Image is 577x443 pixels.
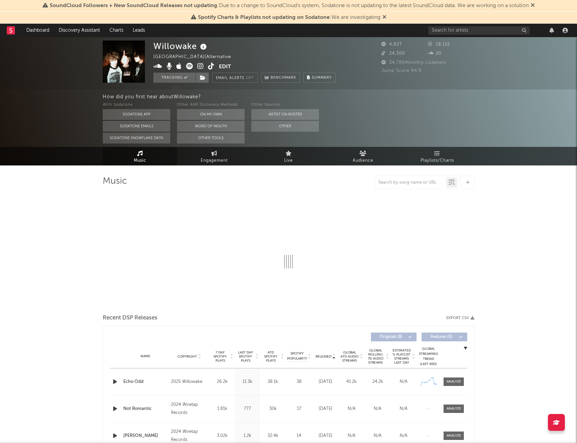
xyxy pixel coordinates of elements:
[153,73,196,83] button: Tracking
[50,3,529,8] span: : Due to a change to SoundCloud's system, Sodatone is not updating to the latest SoundCloud data....
[246,76,254,80] em: Off
[212,73,258,83] button: Email AlertsOff
[271,74,296,82] span: Benchmark
[326,147,400,165] a: Audience
[366,406,389,412] div: N/A
[236,433,258,439] div: 1.2k
[340,433,363,439] div: N/A
[219,63,231,71] button: Edit
[236,379,258,385] div: 11.3k
[366,433,389,439] div: N/A
[316,355,331,359] span: Released
[123,433,168,439] a: [PERSON_NAME]
[340,379,363,385] div: 41.2k
[103,133,170,144] button: Sodatone Snowflake Data
[22,24,54,37] a: Dashboard
[103,109,170,120] button: Sodatone App
[314,379,337,385] div: [DATE]
[287,406,311,412] div: 17
[422,333,467,341] button: Features(0)
[375,335,406,339] span: Originals ( 8 )
[446,316,474,320] button: Export CSV
[153,53,239,61] div: [GEOGRAPHIC_DATA] | Alternative
[198,15,380,20] span: : We are investigating
[211,350,229,363] span: 7 Day Spotify Plays
[177,355,197,359] span: Copyright
[171,378,208,386] div: 2025 Willowake
[177,133,245,144] button: Other Tools
[105,24,128,37] a: Charts
[50,3,217,8] span: SoundCloud Followers + New SoundCloud Releases not updating
[236,350,254,363] span: Last Day Spotify Plays
[428,51,442,56] span: 20
[421,157,454,165] span: Playlists/Charts
[128,24,150,37] a: Leads
[211,433,233,439] div: 3.02k
[177,147,251,165] a: Engagement
[375,180,446,185] input: Search by song name or URL
[312,76,332,80] span: Summary
[392,348,411,365] span: Estimated % Playlist Streams Last Day
[54,24,105,37] a: Discovery Assistant
[314,433,337,439] div: [DATE]
[251,147,326,165] a: Live
[177,109,245,120] button: On My Own
[251,101,319,109] div: Other Sources
[303,73,335,83] button: Summary
[123,354,168,359] div: Name
[171,401,208,417] div: 2024 Wiretap Records
[531,3,535,8] span: Dismiss
[392,406,415,412] div: N/A
[123,379,168,385] a: Echo Odd
[284,157,293,165] span: Live
[382,15,386,20] span: Dismiss
[153,41,208,52] div: Willowake
[262,433,284,439] div: 32.4k
[418,346,438,367] div: Global Streaming Trend (Last 60D)
[211,379,233,385] div: 26.2k
[353,157,373,165] span: Audience
[381,69,422,73] span: Jump Score: 94.9
[177,121,245,132] button: Word Of Mouth
[261,73,300,83] a: Benchmark
[381,51,405,56] span: 24,300
[400,147,474,165] a: Playlists/Charts
[103,93,577,101] div: How did you first hear about Willowake ?
[428,42,450,47] span: 18,115
[262,350,280,363] span: ATD Spotify Plays
[123,406,168,412] a: Not Romantic
[287,379,311,385] div: 38
[340,350,359,363] span: Global ATD Audio Streams
[262,406,284,412] div: 30k
[262,379,284,385] div: 38.1k
[103,101,170,109] div: With Sodatone
[381,42,402,47] span: 4,827
[287,351,307,361] span: Spotify Popularity
[366,348,385,365] span: Global Rolling 7D Audio Streams
[426,335,457,339] span: Features ( 0 )
[134,157,146,165] span: Music
[287,433,311,439] div: 14
[103,121,170,132] button: Sodatone Emails
[236,406,258,412] div: 777
[392,433,415,439] div: N/A
[428,26,530,35] input: Search for artists
[177,101,245,109] div: Other A&R Discovery Methods
[366,379,389,385] div: 24.2k
[381,60,446,65] span: 34,786 Monthly Listeners
[392,379,415,385] div: N/A
[340,406,363,412] div: N/A
[198,15,330,20] span: Spotify Charts & Playlists not updating on Sodatone
[371,333,417,341] button: Originals(8)
[314,406,337,412] div: [DATE]
[103,147,177,165] a: Music
[251,109,319,120] button: Artist on Roster
[251,121,319,132] button: Other
[201,157,228,165] span: Engagement
[211,406,233,412] div: 1.81k
[103,314,157,322] span: Recent DSP Releases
